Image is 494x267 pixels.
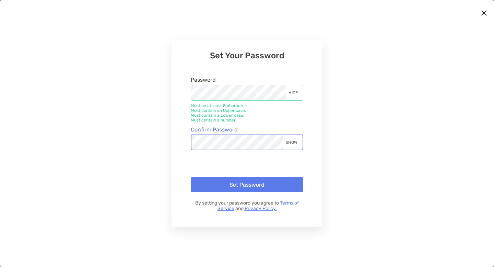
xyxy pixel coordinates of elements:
[479,8,489,19] button: Close modal
[245,206,277,211] a: Privacy Policy.
[191,108,303,113] li: Must contain an Upper case.
[191,51,303,60] h3: Set Your Password
[191,200,303,211] p: By setting your password you agree to and
[191,127,238,132] label: Confirm Password
[191,113,303,118] li: Must contain a Lower case.
[217,200,299,211] a: Terms of Service
[286,85,303,100] div: HIDE
[191,103,303,108] li: Must be at least 8 characters.
[191,177,303,192] button: Set Password
[191,118,303,123] li: Must contain a number.
[191,77,216,83] label: Password
[283,135,303,150] div: SHOW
